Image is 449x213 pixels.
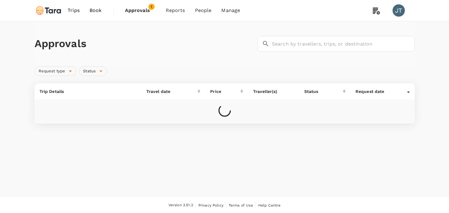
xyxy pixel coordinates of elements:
div: Status [79,66,107,76]
span: Version 3.51.2 [168,202,193,208]
span: Book [89,7,102,14]
input: Search by travellers, trips, or destination [272,36,415,51]
div: JT [393,4,405,17]
span: Status [79,68,99,74]
a: Help Centre [258,202,281,209]
p: Trip Details [39,88,136,94]
a: Privacy Policy [198,202,223,209]
span: 1 [148,4,155,10]
img: Tara Climate Ltd [35,4,63,17]
div: Request date [355,88,407,94]
span: Reports [166,7,185,14]
div: Status [304,88,343,94]
div: Price [210,88,240,94]
span: Help Centre [258,203,281,207]
span: Trips [68,7,80,14]
span: Terms of Use [229,203,253,207]
span: Manage [221,7,240,14]
div: Travel date [146,88,198,94]
span: Privacy Policy [198,203,223,207]
span: Approvals [125,7,156,14]
h1: Approvals [35,37,255,50]
span: People [195,7,212,14]
span: Request type [35,68,69,74]
a: Terms of Use [229,202,253,209]
div: Request type [35,66,77,76]
p: Traveller(s) [253,88,294,94]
